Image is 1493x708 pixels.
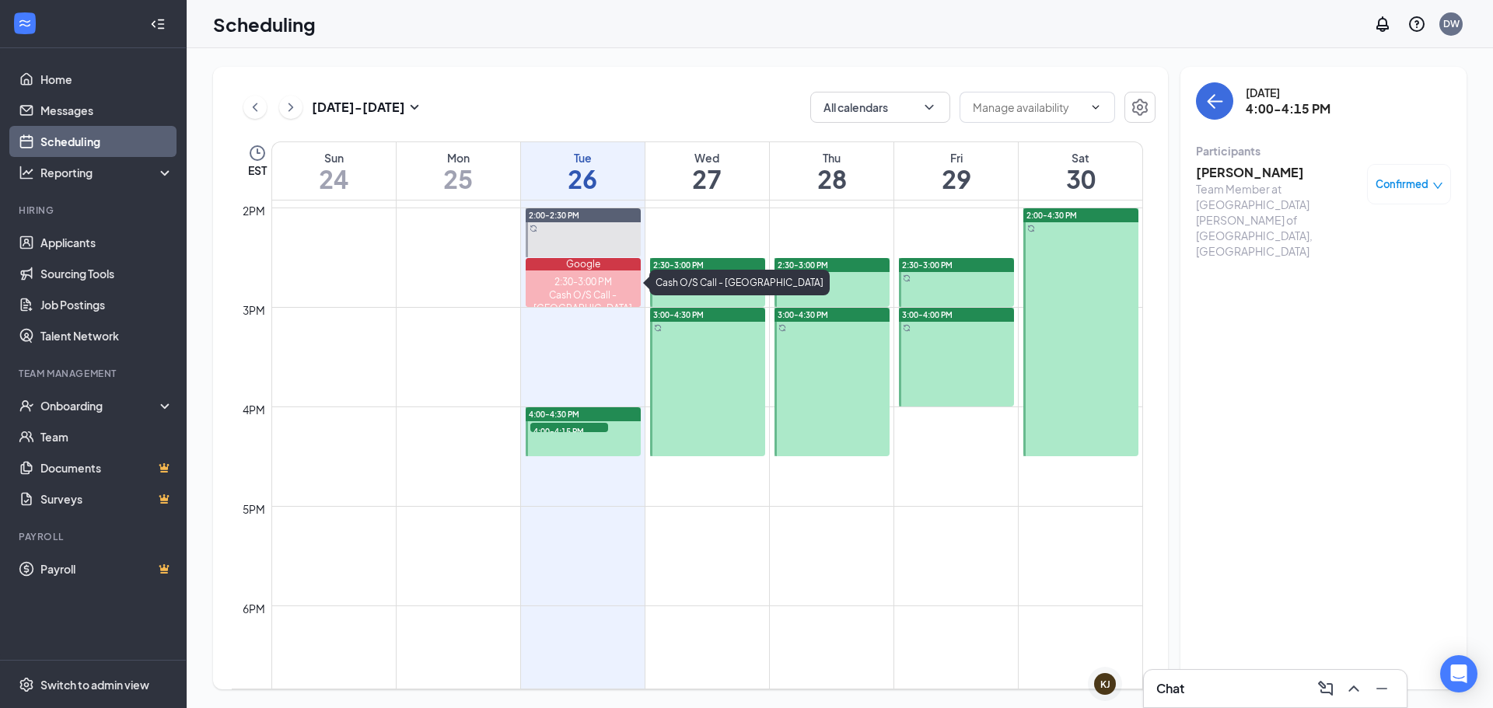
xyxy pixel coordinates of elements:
[903,324,911,332] svg: Sync
[1156,680,1184,697] h3: Chat
[1131,98,1149,117] svg: Settings
[405,98,424,117] svg: SmallChevronDown
[397,142,520,200] a: August 25, 2025
[1027,225,1035,232] svg: Sync
[40,421,173,452] a: Team
[150,16,166,32] svg: Collapse
[1373,15,1392,33] svg: Notifications
[1432,180,1443,191] span: down
[17,16,33,31] svg: WorkstreamLogo
[240,500,268,518] div: 5pm
[40,289,173,320] a: Job Postings
[1196,164,1359,181] h3: [PERSON_NAME]
[272,166,396,192] h1: 24
[1313,676,1338,701] button: ComposeMessage
[921,99,937,115] svg: ChevronDown
[770,142,893,200] a: August 28, 2025
[902,260,953,270] span: 2:30-3:00 PM
[778,324,786,332] svg: Sync
[1196,181,1359,259] div: Team Member at [GEOGRAPHIC_DATA][PERSON_NAME] of [GEOGRAPHIC_DATA], [GEOGRAPHIC_DATA]
[649,270,830,295] div: Cash O/S Call - [GEOGRAPHIC_DATA]
[645,142,769,200] a: August 27, 2025
[529,409,579,420] span: 4:00-4:30 PM
[770,150,893,166] div: Thu
[894,166,1018,192] h1: 29
[240,401,268,418] div: 4pm
[40,452,173,483] a: DocumentsCrown
[272,150,396,166] div: Sun
[1246,85,1330,100] div: [DATE]
[40,227,173,258] a: Applicants
[1019,142,1142,200] a: August 30, 2025
[1100,678,1110,691] div: KJ
[240,302,268,319] div: 3pm
[894,142,1018,200] a: August 29, 2025
[1246,100,1330,117] h3: 4:00-4:15 PM
[1407,15,1426,33] svg: QuestionInfo
[248,144,267,162] svg: Clock
[1196,82,1233,120] button: back-button
[1344,679,1363,698] svg: ChevronUp
[1443,17,1460,30] div: DW
[778,260,828,270] span: 2:30-3:00 PM
[40,126,173,157] a: Scheduling
[397,166,520,192] h1: 25
[1372,679,1391,698] svg: Minimize
[653,260,704,270] span: 2:30-3:00 PM
[40,258,173,289] a: Sourcing Tools
[645,166,769,192] h1: 27
[19,677,34,692] svg: Settings
[1019,166,1142,192] h1: 30
[312,99,405,116] h3: [DATE] - [DATE]
[40,95,173,126] a: Messages
[529,210,579,221] span: 2:00-2:30 PM
[19,530,170,543] div: Payroll
[530,225,537,232] svg: Sync
[770,166,893,192] h1: 28
[397,150,520,166] div: Mon
[521,150,645,166] div: Tue
[243,96,267,119] button: ChevronLeft
[973,99,1083,116] input: Manage availability
[810,92,950,123] button: All calendarsChevronDown
[1089,101,1102,113] svg: ChevronDown
[40,320,173,351] a: Talent Network
[902,309,953,320] span: 3:00-4:00 PM
[1196,143,1451,159] div: Participants
[213,11,316,37] h1: Scheduling
[654,324,662,332] svg: Sync
[40,165,174,180] div: Reporting
[1316,679,1335,698] svg: ComposeMessage
[1440,655,1477,692] div: Open Intercom Messenger
[40,483,173,514] a: SurveysCrown
[283,98,299,117] svg: ChevronRight
[521,142,645,200] a: August 26, 2025
[526,275,641,288] div: 2:30-3:00 PM
[903,274,911,282] svg: Sync
[40,553,173,584] a: PayrollCrown
[247,98,263,117] svg: ChevronLeft
[1019,150,1142,166] div: Sat
[40,398,160,413] div: Onboarding
[19,165,34,180] svg: Analysis
[653,309,704,320] span: 3:00-4:30 PM
[240,600,268,617] div: 6pm
[40,64,173,95] a: Home
[894,150,1018,166] div: Fri
[1026,210,1077,221] span: 2:00-4:30 PM
[1205,92,1224,110] svg: ArrowLeft
[248,162,267,178] span: EST
[1124,92,1156,123] button: Settings
[521,166,645,192] h1: 26
[778,309,828,320] span: 3:00-4:30 PM
[1341,676,1366,701] button: ChevronUp
[240,202,268,219] div: 2pm
[526,258,641,270] div: Google
[1369,676,1394,701] button: Minimize
[279,96,302,119] button: ChevronRight
[530,423,608,438] span: 4:00-4:15 PM
[19,204,170,217] div: Hiring
[526,288,641,315] div: Cash O/S Call - [GEOGRAPHIC_DATA]
[272,142,396,200] a: August 24, 2025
